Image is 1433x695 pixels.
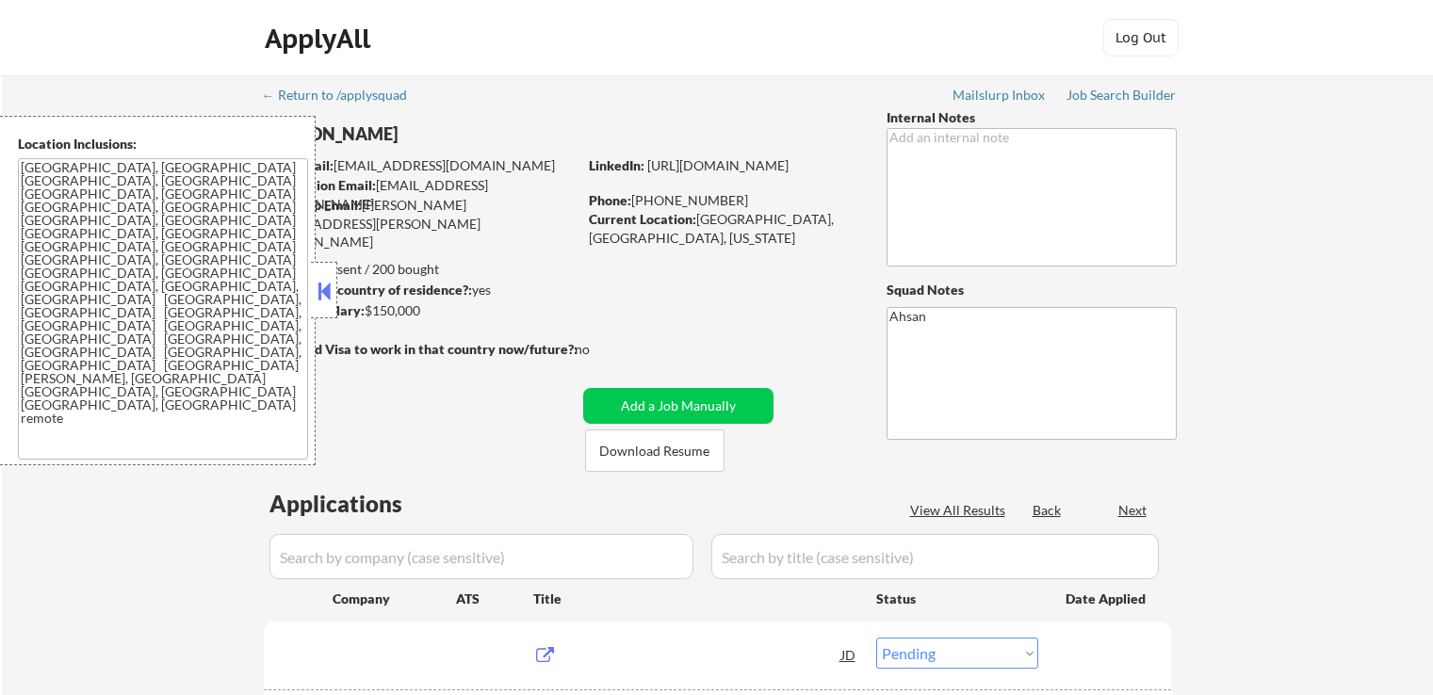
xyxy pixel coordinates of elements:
[1066,590,1148,608] div: Date Applied
[264,341,578,357] strong: Will need Visa to work in that country now/future?:
[263,281,571,299] div: yes
[263,301,577,320] div: $150,000
[264,122,651,146] div: [PERSON_NAME]
[264,196,577,251] div: [PERSON_NAME][EMAIL_ADDRESS][PERSON_NAME][DOMAIN_NAME]
[647,157,789,173] a: [URL][DOMAIN_NAME]
[263,260,577,279] div: 106 sent / 200 bought
[910,501,1011,520] div: View All Results
[589,192,631,208] strong: Phone:
[262,88,425,106] a: ← Return to /applysquad
[265,176,577,213] div: [EMAIL_ADDRESS][DOMAIN_NAME]
[589,210,855,247] div: [GEOGRAPHIC_DATA], [GEOGRAPHIC_DATA], [US_STATE]
[333,590,456,608] div: Company
[269,534,693,579] input: Search by company (case sensitive)
[263,282,472,298] strong: Can work in country of residence?:
[839,638,858,671] div: JD
[711,534,1159,579] input: Search by title (case sensitive)
[953,88,1047,106] a: Mailslurp Inbox
[585,429,725,472] button: Download Resume
[589,211,696,227] strong: Current Location:
[18,135,308,154] div: Location Inclusions:
[887,281,1177,299] div: Squad Notes
[1067,89,1177,102] div: Job Search Builder
[589,157,644,173] strong: LinkedIn:
[456,590,533,608] div: ATS
[575,340,628,359] div: no
[1103,19,1179,57] button: Log Out
[876,581,1038,615] div: Status
[533,590,858,608] div: Title
[269,493,456,515] div: Applications
[1067,88,1177,106] a: Job Search Builder
[953,89,1047,102] div: Mailslurp Inbox
[583,388,773,424] button: Add a Job Manually
[887,108,1177,127] div: Internal Notes
[589,191,855,210] div: [PHONE_NUMBER]
[262,89,425,102] div: ← Return to /applysquad
[265,156,577,175] div: [EMAIL_ADDRESS][DOMAIN_NAME]
[1118,501,1148,520] div: Next
[265,23,376,55] div: ApplyAll
[1033,501,1063,520] div: Back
